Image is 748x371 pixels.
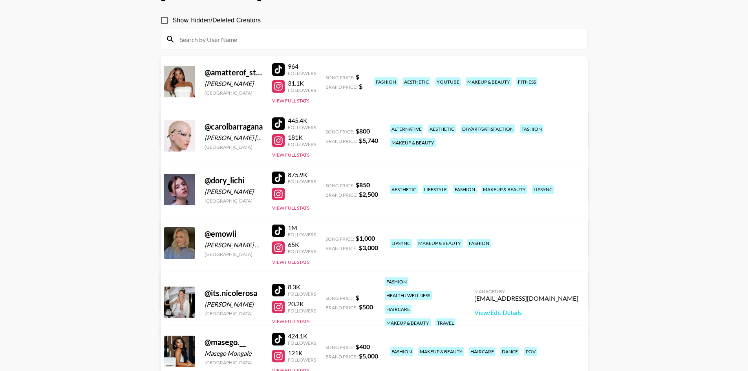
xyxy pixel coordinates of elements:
[435,318,455,327] div: travel
[288,70,316,76] div: Followers
[326,84,357,90] span: Brand Price:
[417,239,463,248] div: makeup & beauty
[385,277,408,286] div: fashion
[288,283,316,291] div: 8.3K
[474,294,578,302] div: [EMAIL_ADDRESS][DOMAIN_NAME]
[288,179,316,185] div: Followers
[390,185,418,194] div: aesthetic
[359,352,378,360] strong: $ 5,000
[390,138,436,147] div: makeup & beauty
[481,185,527,194] div: makeup & beauty
[422,185,448,194] div: lifestyle
[500,347,519,356] div: dance
[418,347,464,356] div: makeup & beauty
[356,73,359,80] strong: $
[288,117,316,124] div: 445.4K
[205,144,263,150] div: [GEOGRAPHIC_DATA]
[288,124,316,130] div: Followers
[359,303,373,311] strong: $ 500
[326,344,354,350] span: Song Price:
[390,347,413,356] div: fashion
[428,124,456,133] div: aesthetic
[205,90,263,96] div: [GEOGRAPHIC_DATA]
[532,185,554,194] div: lipsync
[272,318,309,324] button: View Full Stats
[288,224,316,232] div: 1M
[288,357,316,363] div: Followers
[205,229,263,239] div: @ emowii
[205,68,263,77] div: @ amatterof_style
[326,183,354,188] span: Song Price:
[326,75,354,80] span: Song Price:
[356,234,375,242] strong: $ 1,000
[359,244,378,251] strong: $ 3,000
[520,124,543,133] div: fashion
[272,259,309,265] button: View Full Stats
[467,239,491,248] div: fashion
[288,308,316,314] div: Followers
[469,347,496,356] div: haircare
[326,295,354,301] span: Song Price:
[205,198,263,204] div: [GEOGRAPHIC_DATA]
[205,288,263,298] div: @ its.nicolerosa
[326,236,354,242] span: Song Price:
[359,82,362,90] strong: $
[288,291,316,297] div: Followers
[390,124,423,133] div: alternative
[356,294,359,301] strong: $
[272,152,309,158] button: View Full Stats
[356,343,370,350] strong: $ 400
[356,181,370,188] strong: $ 850
[288,141,316,147] div: Followers
[288,171,316,179] div: 875.9K
[326,138,357,144] span: Brand Price:
[326,192,357,198] span: Brand Price:
[385,291,432,300] div: health / wellness
[288,300,316,308] div: 20.2K
[461,124,515,133] div: diy/art/satisfaction
[205,122,263,132] div: @ carolbarragana
[288,79,316,87] div: 31.1K
[205,188,263,196] div: [PERSON_NAME]
[474,309,578,316] a: View/Edit Details
[359,190,378,198] strong: $ 2,500
[288,87,316,93] div: Followers
[205,80,263,88] div: [PERSON_NAME]
[326,129,354,135] span: Song Price:
[402,77,430,86] div: aesthetic
[466,77,512,86] div: makeup & beauty
[326,354,357,360] span: Brand Price:
[516,77,538,86] div: fitness
[175,33,583,46] input: Search by User Name
[205,311,263,316] div: [GEOGRAPHIC_DATA]
[390,239,412,248] div: lipsync
[359,137,378,144] strong: $ 5,740
[205,175,263,185] div: @ dory_lichi
[205,337,263,347] div: @ masego.__
[272,205,309,211] button: View Full Stats
[374,77,398,86] div: fashion
[205,349,263,357] div: Masego Mongale
[288,133,316,141] div: 181K
[272,98,309,104] button: View Full Stats
[288,249,316,254] div: Followers
[524,347,537,356] div: pov
[205,300,263,308] div: [PERSON_NAME]
[205,251,263,257] div: [GEOGRAPHIC_DATA]
[435,77,461,86] div: youtube
[474,289,578,294] div: Managed By
[288,241,316,249] div: 65K
[288,340,316,346] div: Followers
[326,245,357,251] span: Brand Price:
[385,305,411,314] div: haircare
[288,232,316,238] div: Followers
[385,318,431,327] div: makeup & beauty
[288,349,316,357] div: 121K
[288,332,316,340] div: 424.1K
[326,305,357,311] span: Brand Price:
[453,185,477,194] div: fashion
[205,360,263,366] div: [GEOGRAPHIC_DATA]
[205,134,263,142] div: [PERSON_NAME] [PERSON_NAME]
[173,16,261,25] span: Show Hidden/Deleted Creators
[205,241,263,249] div: [PERSON_NAME] & [PERSON_NAME]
